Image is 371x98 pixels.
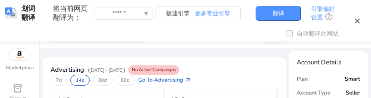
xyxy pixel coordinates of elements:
[13,84,22,93] span: inventory_2
[297,90,330,96] h5: Account Type
[132,67,176,73] span: No Active Campaigns
[9,49,30,61] img: amazon.svg
[76,77,85,84] p: 14d
[346,90,360,96] h5: Seller
[98,77,107,84] p: 30d
[138,76,191,85] a: Go To Advertisingarrow_outward
[297,76,308,82] h5: Plan
[185,77,191,84] span: arrow_outward
[6,64,34,72] p: Marketplace
[345,76,360,82] h5: Smart
[121,77,130,84] p: 60d
[56,77,62,84] p: 7d
[88,67,125,74] p: ([DATE] - [DATE])
[297,59,360,66] h4: Account Details
[51,66,84,74] h4: Advertising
